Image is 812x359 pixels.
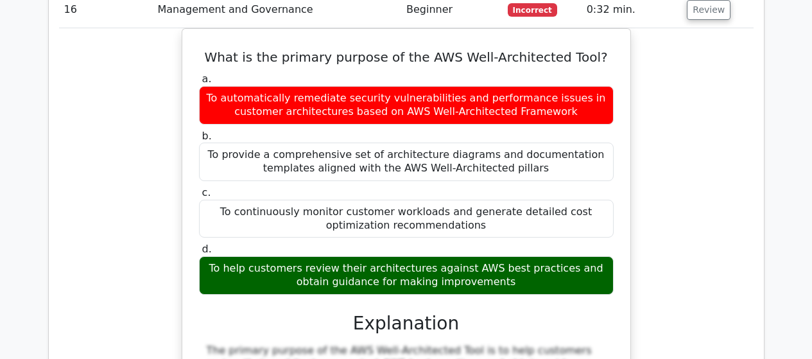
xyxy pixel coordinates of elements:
div: To automatically remediate security vulnerabilities and performance issues in customer architectu... [199,86,614,125]
span: b. [202,130,212,142]
div: To continuously monitor customer workloads and generate detailed cost optimization recommendations [199,200,614,238]
span: d. [202,243,212,255]
h3: Explanation [207,313,606,335]
div: To help customers review their architectures against AWS best practices and obtain guidance for m... [199,256,614,295]
div: To provide a comprehensive set of architecture diagrams and documentation templates aligned with ... [199,143,614,181]
span: Incorrect [508,3,557,16]
span: a. [202,73,212,85]
span: c. [202,186,211,198]
h5: What is the primary purpose of the AWS Well-Architected Tool? [198,49,615,65]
